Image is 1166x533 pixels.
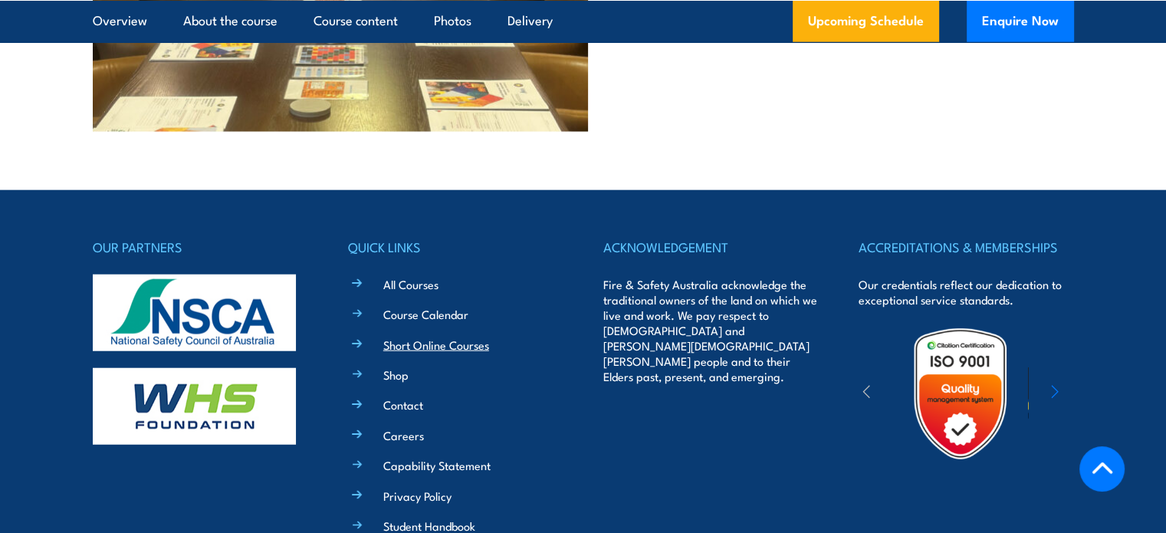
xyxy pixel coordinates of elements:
[383,367,409,383] a: Shop
[383,427,424,443] a: Careers
[383,337,489,353] a: Short Online Courses
[383,306,468,322] a: Course Calendar
[383,488,452,504] a: Privacy Policy
[859,277,1073,308] p: Our credentials reflect our dedication to exceptional service standards.
[859,236,1073,258] h4: ACCREDITATIONS & MEMBERSHIPS
[383,457,491,473] a: Capability Statement
[893,327,1027,461] img: Untitled design (19)
[383,276,438,292] a: All Courses
[93,236,307,258] h4: OUR PARTNERS
[603,236,818,258] h4: ACKNOWLEDGEMENT
[93,275,296,351] img: nsca-logo-footer
[93,368,296,445] img: whs-logo-footer
[1028,367,1161,420] img: ewpa-logo
[348,236,563,258] h4: QUICK LINKS
[603,277,818,384] p: Fire & Safety Australia acknowledge the traditional owners of the land on which we live and work....
[383,396,423,413] a: Contact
